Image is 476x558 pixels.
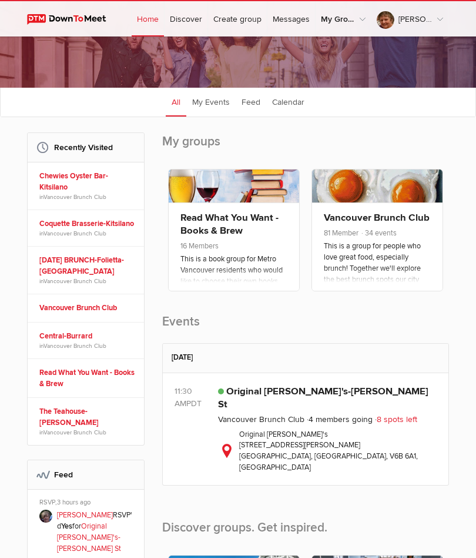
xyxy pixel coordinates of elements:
[324,241,431,300] p: This is a group for people who love great food, especially brunch! Together we'll explore the bes...
[162,313,449,343] h2: Events
[39,218,136,230] a: Coquette Brasserie-Kitsilano
[39,367,136,390] a: Read What You Want - Books & Brew
[186,87,236,117] a: My Events
[57,510,113,520] a: [PERSON_NAME]
[172,344,440,371] h2: [DATE]
[208,1,267,36] a: Create group
[27,14,117,25] img: DownToMeet
[132,1,164,36] a: Home
[266,87,310,117] a: Calendar
[57,499,90,506] span: 3 hours ago
[186,398,202,408] span: America/Vancouver
[39,193,136,201] span: in
[175,385,218,410] div: 11:30 AM
[43,429,106,436] a: Vancouver Brunch Club
[307,414,373,424] span: 4 members going
[316,1,371,36] a: My Groups
[39,406,136,429] a: The Teahouse-[PERSON_NAME]
[39,277,136,285] span: in
[61,522,72,531] b: Yes
[36,460,135,489] h2: Feed
[57,510,136,554] p: RSVP'd for
[39,498,136,510] div: RSVP,
[39,255,136,277] a: [DATE] BRUNCH-Folietta-[GEOGRAPHIC_DATA]
[267,1,315,36] a: Messages
[162,500,449,549] h2: Discover groups. Get inspired.
[162,132,449,163] h2: My groups
[39,342,136,350] span: in
[39,230,136,238] span: in
[166,87,186,117] a: All
[180,254,287,313] p: This is a book group for Metro Vancouver residents who would like to choose their own books and t...
[165,1,207,36] a: Discover
[39,331,136,342] a: Central-Burrard
[39,303,136,314] a: Vancouver Brunch Club
[43,278,106,285] a: Vancouver Brunch Club
[236,87,266,117] a: Feed
[218,414,304,424] a: Vancouver Brunch Club
[36,133,135,162] h2: Recently Visited
[180,212,279,237] a: Read What You Want - Books & Brew
[43,194,106,201] a: Vancouver Brunch Club
[39,171,136,193] a: Chewies Oyster Bar-Kitsilano
[180,241,219,251] span: 16 Members
[324,212,430,224] a: Vancouver Brunch Club
[57,522,121,553] a: Original [PERSON_NAME]'s-[PERSON_NAME] St
[375,414,417,424] span: 8 spots left
[371,1,448,36] a: [PERSON_NAME]
[218,386,428,410] a: Original [PERSON_NAME]'s-[PERSON_NAME] St
[218,429,437,474] div: Original [PERSON_NAME]'s [STREET_ADDRESS][PERSON_NAME] [GEOGRAPHIC_DATA], [GEOGRAPHIC_DATA], V6B ...
[43,230,106,237] a: Vancouver Brunch Club
[324,228,358,238] span: 81 Member
[39,429,136,437] span: in
[43,343,106,350] a: Vancouver Brunch Club
[360,228,397,238] span: 34 events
